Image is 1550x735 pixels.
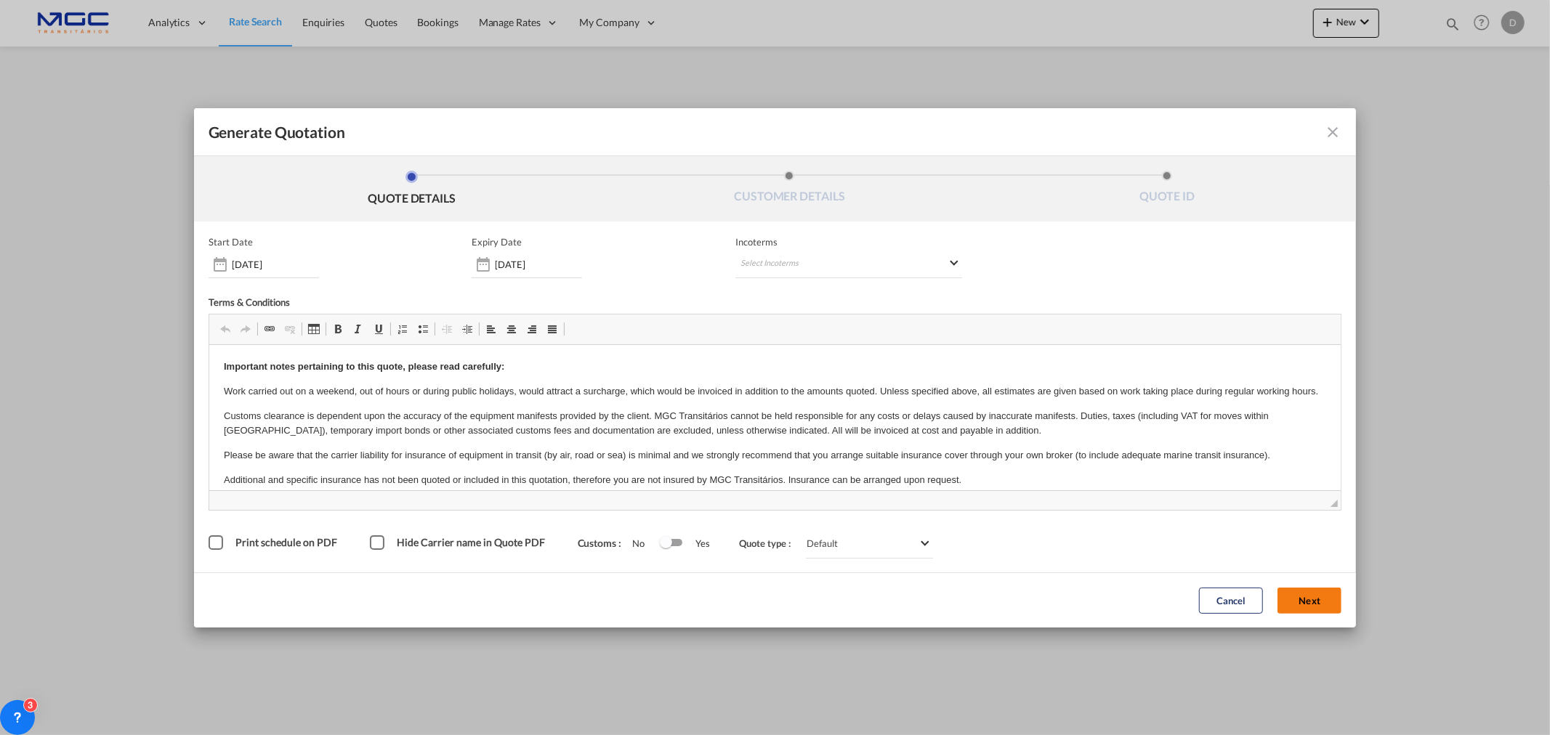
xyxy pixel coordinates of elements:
md-dialog: Generate QuotationQUOTE ... [194,108,1357,628]
a: Negrito (Ctrl+B) [328,320,348,338]
a: Aumentar avanço [457,320,477,338]
li: CUSTOMER DETAILS [600,171,978,210]
md-switch: Switch 1 [660,532,682,554]
p: Customs clearance is dependent upon the accuracy of the equipment manifests provided by the clien... [15,64,1118,94]
a: Itálico (Ctrl+I) [348,320,368,338]
span: Hide Carrier name in Quote PDF [397,536,545,548]
a: Refazer (Ctrl+Y) [235,320,256,338]
span: No [633,537,660,549]
body: Editor de texto enriquecido, editor2 [15,15,1118,305]
p: Additional and specific insurance has not been quoted or included in this quotation, therefore yo... [15,128,1118,143]
a: Sublinhado (Ctrl+U) [368,320,389,338]
span: Yes [682,537,711,549]
a: Alinhar à esquerda [481,320,501,338]
p: Work carried out on a weekend, out of hours or during public holidays, would attract a surcharge,... [15,39,1118,54]
span: Print schedule on PDF [235,536,337,548]
span: Incoterms [735,236,962,248]
md-checkbox: Hide Carrier name in Quote PDF [370,536,549,551]
a: Justificado [542,320,562,338]
iframe: Editor de texto enriquecido, editor2 [209,345,1341,490]
a: Alinhar à direita [522,320,542,338]
span: Quote type : [740,537,802,549]
md-select: Select Incoterms [735,252,962,278]
input: Expiry date [495,259,582,270]
li: QUOTE DETAILS [223,171,601,210]
a: Tabela [304,320,324,338]
span: Redimensionar [1331,500,1338,507]
p: Please be aware that the carrier liability for insurance of equipment in transit (by air, road or... [15,103,1118,118]
md-icon: icon-close fg-AAA8AD cursor m-0 [1324,123,1341,141]
span: Generate Quotation [209,123,345,142]
a: Hiperligação (Ctrl+K) [259,320,280,338]
li: QUOTE ID [978,171,1356,210]
strong: Important notes pertaining to this quote, please read carefully: [15,16,295,27]
button: Next [1277,588,1341,614]
a: Centrado [501,320,522,338]
md-checkbox: Print schedule on PDF [209,536,341,551]
div: Default [807,537,839,549]
input: Start date [232,259,319,270]
p: Expiry Date [472,236,522,248]
a: Marcas [413,320,433,338]
div: Terms & Conditions [209,296,775,314]
a: Eliminar hiperligação [280,320,300,338]
button: Cancel [1199,588,1263,614]
a: Anular (Ctrl+Z) [215,320,235,338]
p: Start Date [209,236,253,248]
a: Numeração [392,320,413,338]
span: Customs : [578,537,633,549]
a: Diminuir avanço [437,320,457,338]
